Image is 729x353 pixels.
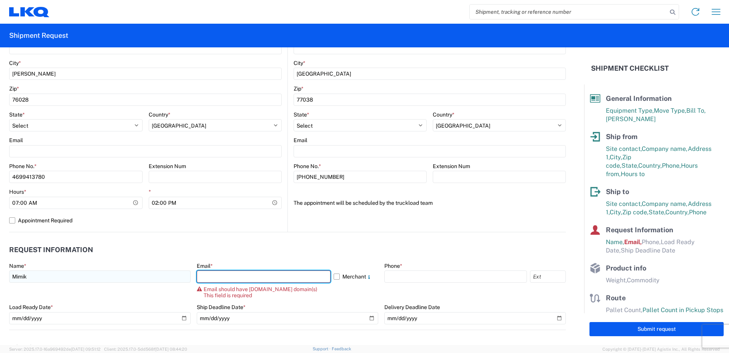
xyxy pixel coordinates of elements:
[606,306,723,322] span: Pallet Count in Pickup Stops equals Pallet Count in delivery stops
[606,238,624,246] span: Name,
[9,246,93,254] h2: Request Information
[622,209,649,216] span: Zip code,
[621,170,645,178] span: Hours to
[9,188,26,195] label: Hours
[384,304,440,311] label: Delivery Deadline Date
[627,277,660,284] span: Commodity
[665,209,689,216] span: Country,
[149,111,170,118] label: Country
[591,64,669,73] h2: Shipment Checklist
[606,277,627,284] span: Weight,
[621,162,638,169] span: State,
[294,111,309,118] label: State
[606,94,672,102] span: General Information
[610,209,622,216] span: City,
[9,111,25,118] label: State
[606,306,642,314] span: Pallet Count,
[9,214,282,227] label: Appointment Required
[470,5,667,19] input: Shipment, tracking or reference number
[9,304,53,311] label: Load Ready Date
[433,163,470,170] label: Extension Num
[606,133,637,141] span: Ship from
[9,163,37,170] label: Phone No.
[606,294,626,302] span: Route
[642,200,688,207] span: Company name,
[689,209,707,216] span: Phone
[602,346,720,353] span: Copyright © [DATE]-[DATE] Agistix Inc., All Rights Reserved
[606,145,642,152] span: Site contact,
[9,31,68,40] h2: Shipment Request
[621,247,675,254] span: Ship Deadline Date
[9,344,33,351] h2: Notes
[294,163,321,170] label: Phone No.
[649,209,665,216] span: State,
[334,270,378,283] label: Merchant
[197,304,246,311] label: Ship Deadline Date
[9,60,21,66] label: City
[530,270,566,283] input: Ext
[606,115,656,123] span: [PERSON_NAME]
[332,347,351,351] a: Feedback
[294,60,305,66] label: City
[662,162,681,169] span: Phone,
[589,322,724,336] button: Submit request
[9,85,19,92] label: Zip
[9,137,23,144] label: Email
[294,137,307,144] label: Email
[642,238,661,246] span: Phone,
[642,145,688,152] span: Company name,
[9,347,101,351] span: Server: 2025.17.0-16a969492de
[9,262,26,269] label: Name
[606,200,642,207] span: Site contact,
[384,262,402,269] label: Phone
[606,226,673,234] span: Request Information
[686,107,706,114] span: Bill To,
[610,154,622,161] span: City,
[204,286,317,298] span: Email should have [DOMAIN_NAME] domain(s) This field is required
[606,107,654,114] span: Equipment Type,
[654,107,686,114] span: Move Type,
[313,347,332,351] a: Support
[149,163,186,170] label: Extension Num
[294,85,303,92] label: Zip
[606,188,629,196] span: Ship to
[155,347,187,351] span: [DATE] 08:44:20
[104,347,187,351] span: Client: 2025.17.0-5dd568f
[294,197,433,209] label: The appointment will be scheduled by the truckload team
[606,264,646,272] span: Product info
[624,238,642,246] span: Email,
[638,162,662,169] span: Country,
[197,262,213,269] label: Email
[71,347,101,351] span: [DATE] 09:51:12
[433,111,454,118] label: Country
